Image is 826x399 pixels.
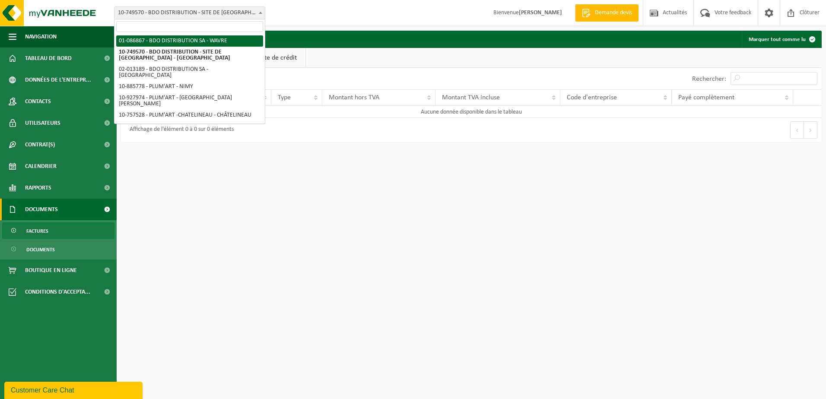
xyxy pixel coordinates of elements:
[25,26,57,47] span: Navigation
[790,121,804,139] button: Previous
[25,134,55,155] span: Contrat(s)
[742,31,821,48] button: Marquer tout comme lu
[121,106,822,118] td: Aucune donnée disponible dans le tableau
[593,9,634,17] span: Demande devis
[116,64,263,81] li: 02-013189 - BDO DISTRIBUTION SA - [GEOGRAPHIC_DATA]
[25,69,91,91] span: Données de l'entrepr...
[2,241,114,257] a: Documents
[116,47,263,64] li: 10-749570 - BDO DISTRIBUTION - SITE DE [GEOGRAPHIC_DATA] - [GEOGRAPHIC_DATA]
[519,9,562,16] strong: [PERSON_NAME]
[25,155,57,177] span: Calendrier
[2,222,114,239] a: Factures
[25,281,90,303] span: Conditions d'accepta...
[692,76,726,82] label: Rechercher:
[26,241,55,258] span: Documents
[804,121,817,139] button: Next
[278,94,291,101] span: Type
[114,6,265,19] span: 10-749570 - BDO DISTRIBUTION - SITE DE WAVRE - WAVRE
[567,94,617,101] span: Code d'entreprise
[25,199,58,220] span: Documents
[25,260,77,281] span: Boutique en ligne
[25,47,72,69] span: Tableau de bord
[25,177,51,199] span: Rapports
[25,91,51,112] span: Contacts
[248,48,305,68] a: Note de crédit
[575,4,639,22] a: Demande devis
[116,121,263,132] li: 10-863916 - PLUM’ART STERPENICH - ARLON
[678,94,734,101] span: Payé complètement
[26,223,48,239] span: Factures
[25,112,60,134] span: Utilisateurs
[116,81,263,92] li: 10-885778 - PLUM'ART - NIMY
[329,94,379,101] span: Montant hors TVA
[116,92,263,110] li: 10-927974 - PLUM'ART - [GEOGRAPHIC_DATA][PERSON_NAME]
[4,380,144,399] iframe: chat widget
[114,7,265,19] span: 10-749570 - BDO DISTRIBUTION - SITE DE WAVRE - WAVRE
[116,35,263,47] li: 01-086867 - BDO DISTRIBUTION SA - WAVRE
[442,94,500,101] span: Montant TVA incluse
[125,122,234,138] div: Affichage de l'élément 0 à 0 sur 0 éléments
[116,110,263,121] li: 10-757528 - PLUM'ART -CHATELINEAU - CHÂTELINEAU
